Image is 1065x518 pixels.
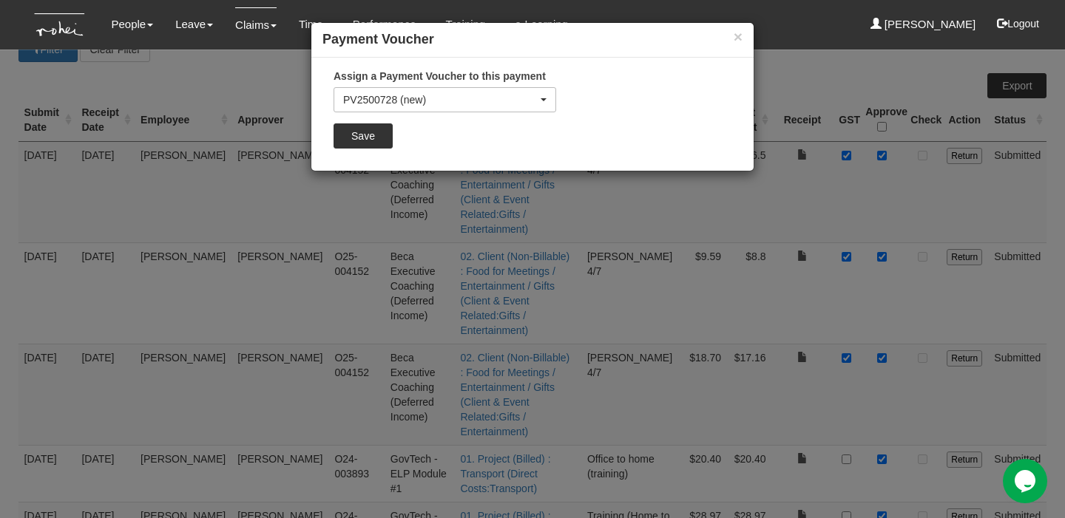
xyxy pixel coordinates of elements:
div: PV2500728 (new) [343,92,538,107]
button: PV2500728 (new) [334,87,556,112]
button: × [734,29,743,44]
iframe: chat widget [1003,459,1050,503]
b: Payment Voucher [322,32,434,47]
input: Save [334,123,393,149]
label: Assign a Payment Voucher to this payment [334,69,546,84]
